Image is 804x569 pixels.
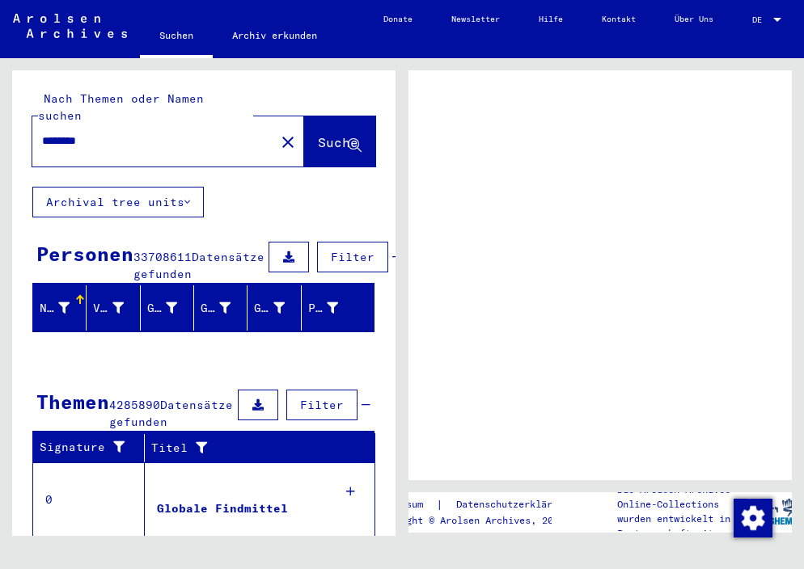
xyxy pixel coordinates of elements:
button: Filter [286,390,358,420]
div: Geburtsname [147,295,197,321]
button: Filter [317,242,388,272]
td: 0 [33,462,145,537]
div: Geburtsname [147,300,177,317]
div: Geburtsdatum [254,295,304,321]
div: Nachname [40,300,70,317]
div: Vorname [93,295,143,321]
div: Prisoner # [308,295,358,321]
span: 33708611 [133,250,192,264]
div: | [372,496,589,513]
span: Filter [300,398,344,412]
button: Archival tree units [32,187,204,217]
a: Archiv erkunden [213,16,336,55]
span: Datensätze gefunden [109,398,233,429]
img: Zustimmung ändern [734,499,772,537]
div: Signature [40,435,148,461]
span: DE [752,15,770,24]
mat-header-cell: Geburtsdatum [248,285,301,331]
a: Suchen [140,16,213,58]
mat-header-cell: Nachname [33,285,87,331]
div: Titel [151,440,343,457]
button: Suche [304,116,375,166]
mat-header-cell: Geburtsname [141,285,194,331]
div: Geburt‏ [201,300,231,317]
div: Signature [40,439,132,456]
mat-header-cell: Prisoner # [302,285,374,331]
mat-header-cell: Vorname [87,285,140,331]
mat-icon: close [278,133,298,152]
div: Prisoner # [308,300,338,317]
p: Copyright © Arolsen Archives, 2021 [372,513,589,528]
span: Suche [318,134,358,150]
span: 4285890 [109,398,160,412]
p: Die Arolsen Archives Online-Collections [617,483,744,512]
span: Filter [331,250,374,264]
mat-label: Nach Themen oder Namen suchen [38,91,204,123]
div: Personen [36,239,133,268]
mat-header-cell: Geburt‏ [194,285,248,331]
button: Clear [272,125,304,158]
div: Nachname [40,295,90,321]
div: Geburtsdatum [254,300,284,317]
div: Geburt‏ [201,295,251,321]
div: Titel [151,435,359,461]
div: Themen [36,387,109,416]
div: Vorname [93,300,123,317]
img: Arolsen_neg.svg [13,14,127,38]
div: Globale Findmittel [157,500,288,517]
a: Datenschutzerklärung [443,496,589,513]
p: wurden entwickelt in Partnerschaft mit [617,512,744,541]
span: Datensätze gefunden [133,250,264,281]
